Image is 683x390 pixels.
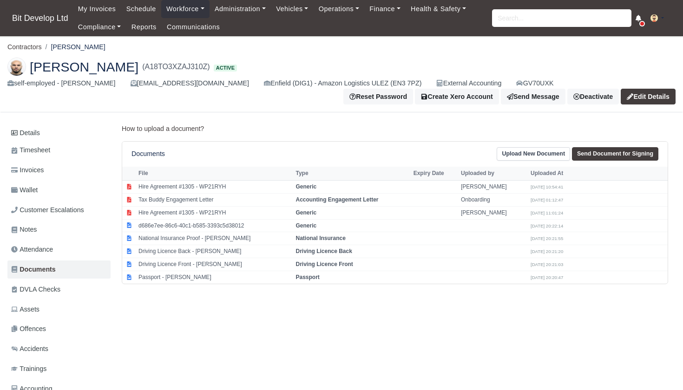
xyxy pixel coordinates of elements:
[7,43,42,51] a: Contractors
[264,78,421,89] div: Enfield (DIG1) - Amazon Logistics ULEZ (EN3 7PZ)
[7,221,111,239] a: Notes
[621,89,676,104] a: Edit Details
[531,210,563,215] small: [DATE] 11:01:24
[7,181,111,199] a: Wallet
[131,78,249,89] div: [EMAIL_ADDRESS][DOMAIN_NAME]
[531,275,563,280] small: [DATE] 20:20:47
[296,274,320,280] strong: Passport
[131,150,165,158] h6: Documents
[136,271,294,283] td: Passport - [PERSON_NAME]
[11,224,37,235] span: Notes
[531,249,563,254] small: [DATE] 20:21:20
[459,206,528,219] td: [PERSON_NAME]
[136,258,294,271] td: Driving Licence Front - [PERSON_NAME]
[7,240,111,259] a: Attendance
[516,78,553,89] a: GV70UXK
[122,125,204,132] a: How to upload a document?
[531,197,563,202] small: [DATE] 01:12:47
[11,264,56,275] span: Documents
[411,167,459,181] th: Expiry Date
[11,165,44,175] span: Invoices
[296,222,317,229] strong: Generic
[126,18,162,36] a: Reports
[7,201,111,219] a: Customer Escalations
[459,167,528,181] th: Uploaded by
[415,89,499,104] button: Create Xero Account
[136,167,294,181] th: File
[142,61,210,72] span: (A18TO3XZAJ310Z)
[7,9,73,27] a: Bit Develop Ltd
[7,260,111,279] a: Documents
[136,206,294,219] td: Hire Agreement #1305 - WP21RYH
[528,167,598,181] th: Uploaded At
[501,89,565,104] a: Send Message
[567,89,619,104] a: Deactivate
[7,124,111,142] a: Details
[136,219,294,232] td: d686e7ee-86c6-40c1-b585-3393c5d38012
[497,147,570,161] a: Upload New Document
[531,262,563,267] small: [DATE] 20:21:03
[7,340,111,358] a: Accidents
[296,196,379,203] strong: Accounting Engagement Letter
[214,65,237,71] span: Active
[7,300,111,318] a: Assets
[11,244,53,255] span: Attendance
[7,360,111,378] a: Trainings
[11,344,48,354] span: Accidents
[0,50,683,112] div: Ailton De Oliveira
[296,261,353,267] strong: Driving Licence Front
[7,320,111,338] a: Offences
[42,42,105,52] li: [PERSON_NAME]
[11,185,38,195] span: Wallet
[343,89,413,104] button: Reset Password
[11,205,84,215] span: Customer Escalations
[296,183,317,190] strong: Generic
[572,147,658,161] a: Send Document for Signing
[11,284,60,295] span: DVLA Checks
[294,167,411,181] th: Type
[296,248,352,254] strong: Driving Licence Back
[136,245,294,258] td: Driving Licence Back - [PERSON_NAME]
[436,78,501,89] div: External Accounting
[296,235,346,241] strong: National Insurance
[7,141,111,159] a: Timesheet
[30,60,138,73] span: [PERSON_NAME]
[7,78,116,89] div: self-employed - [PERSON_NAME]
[136,181,294,194] td: Hire Agreement #1305 - WP21RYH
[73,18,126,36] a: Compliance
[136,232,294,245] td: National Insurance Proof - [PERSON_NAME]
[7,161,111,179] a: Invoices
[11,145,50,156] span: Timesheet
[531,223,563,228] small: [DATE] 20:22:14
[7,280,111,299] a: DVLA Checks
[162,18,225,36] a: Communications
[531,184,563,189] small: [DATE] 10:54:41
[136,194,294,207] td: Tax Buddy Engagement Letter
[11,324,46,334] span: Offences
[11,304,39,315] span: Assets
[296,209,317,216] strong: Generic
[11,364,46,374] span: Trainings
[459,194,528,207] td: Onboarding
[637,345,683,390] iframe: Chat Widget
[459,181,528,194] td: [PERSON_NAME]
[531,236,563,241] small: [DATE] 20:21:55
[492,9,631,27] input: Search...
